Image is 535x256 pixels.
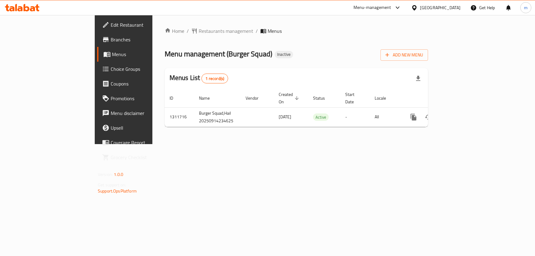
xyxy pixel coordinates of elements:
button: more [406,110,421,124]
span: Vendor [246,94,266,102]
a: Promotions [97,91,184,106]
a: Support.OpsPlatform [98,187,137,195]
span: Get support on: [98,181,126,189]
a: Coverage Report [97,135,184,150]
div: Total records count [201,74,228,83]
a: Menu disclaimer [97,106,184,120]
a: Edit Restaurant [97,17,184,32]
span: Version: [98,170,113,178]
span: Coupons [111,80,179,87]
span: Grocery Checklist [111,154,179,161]
a: Restaurants management [191,27,253,35]
span: Promotions [111,95,179,102]
a: Upsell [97,120,184,135]
li: / [187,27,189,35]
span: Start Date [345,91,362,105]
span: Menu disclaimer [111,109,179,117]
span: Coverage Report [111,139,179,146]
span: Locale [375,94,394,102]
div: Export file [411,71,426,86]
span: m [524,4,528,11]
a: Choice Groups [97,62,184,76]
div: Menu-management [353,4,391,11]
a: Menus [97,47,184,62]
th: Actions [401,89,470,108]
a: Branches [97,32,184,47]
span: Menus [112,51,179,58]
div: Inactive [275,51,293,58]
span: Edit Restaurant [111,21,179,29]
span: Active [313,114,329,121]
span: 1 record(s) [202,76,228,82]
td: All [370,107,401,127]
span: Add New Menu [385,51,423,59]
div: Active [313,113,329,121]
span: ID [170,94,181,102]
nav: breadcrumb [165,27,428,35]
td: - [340,107,370,127]
span: Restaurants management [199,27,253,35]
table: enhanced table [165,89,470,127]
h2: Menus List [170,73,228,83]
span: Branches [111,36,179,43]
li: / [256,27,258,35]
td: Burger Squad,Hail 20250914234625 [194,107,241,127]
span: Upsell [111,124,179,132]
span: Choice Groups [111,65,179,73]
button: Add New Menu [380,49,428,61]
span: [DATE] [279,113,291,121]
span: Status [313,94,333,102]
span: 1.0.0 [114,170,123,178]
div: [GEOGRAPHIC_DATA] [420,4,460,11]
span: Inactive [275,52,293,57]
a: Grocery Checklist [97,150,184,165]
span: Menus [268,27,282,35]
button: Change Status [421,110,436,124]
a: Coupons [97,76,184,91]
span: Name [199,94,218,102]
span: Created On [279,91,301,105]
span: Menu management ( Burger Squad ) [165,47,272,61]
